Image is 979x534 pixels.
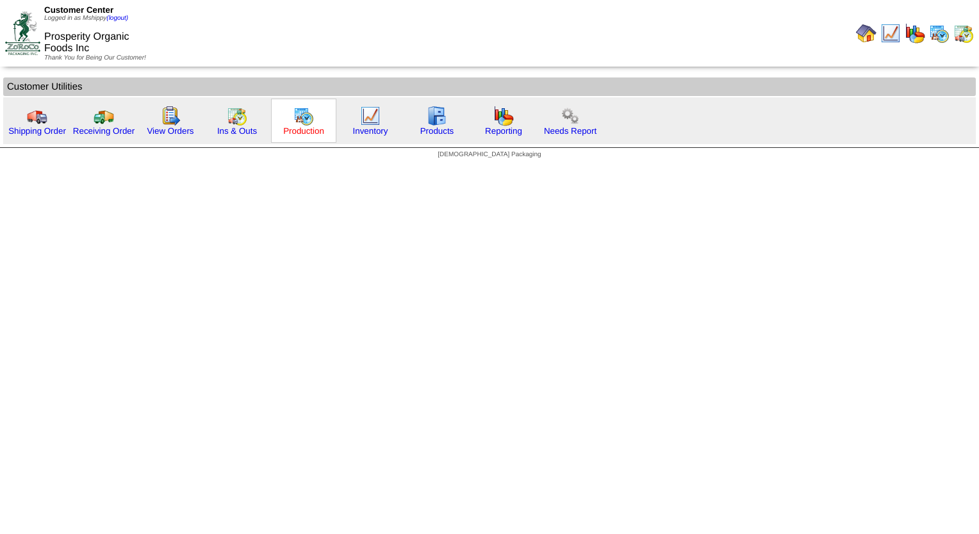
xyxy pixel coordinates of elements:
img: graph.gif [905,23,925,44]
a: Products [420,126,454,136]
td: Customer Utilities [3,77,976,96]
a: Reporting [485,126,522,136]
img: graph.gif [493,106,514,126]
img: workflow.png [560,106,580,126]
a: View Orders [147,126,193,136]
a: Receiving Order [73,126,135,136]
img: home.gif [856,23,876,44]
img: calendarinout.gif [227,106,247,126]
span: Prosperity Organic Foods Inc [44,31,129,54]
span: Logged in as Mshippy [44,15,128,22]
img: cabinet.gif [427,106,447,126]
span: Customer Center [44,5,113,15]
img: ZoRoCo_Logo(Green%26Foil)%20jpg.webp [5,12,40,54]
a: Shipping Order [8,126,66,136]
a: Needs Report [544,126,596,136]
img: calendarprod.gif [929,23,950,44]
img: workorder.gif [160,106,181,126]
a: Inventory [353,126,388,136]
a: Production [283,126,324,136]
img: calendarprod.gif [293,106,314,126]
span: Thank You for Being Our Customer! [44,54,146,61]
a: (logout) [106,15,128,22]
img: line_graph.gif [360,106,381,126]
img: line_graph.gif [880,23,901,44]
img: calendarinout.gif [953,23,974,44]
img: truck2.gif [94,106,114,126]
span: [DEMOGRAPHIC_DATA] Packaging [438,151,541,158]
a: Ins & Outs [217,126,257,136]
img: truck.gif [27,106,47,126]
